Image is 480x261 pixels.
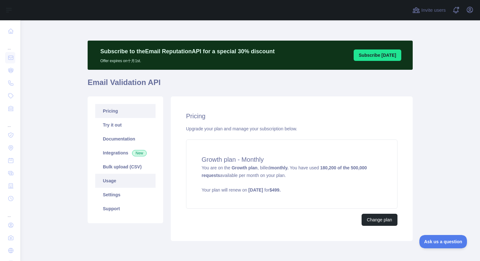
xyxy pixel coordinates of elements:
[186,112,397,121] h2: Pricing
[5,206,15,218] div: ...
[100,56,275,63] p: Offer expires on 十月 1st.
[419,235,467,248] iframe: Toggle Customer Support
[354,49,401,61] button: Subscribe [DATE]
[270,165,289,170] strong: monthly.
[95,104,156,118] a: Pricing
[132,150,147,156] span: New
[95,188,156,202] a: Settings
[202,187,382,193] p: Your plan will renew on for
[95,202,156,216] a: Support
[202,165,382,193] span: You are on the , billed You have used available per month on your plan.
[95,146,156,160] a: Integrations New
[186,126,397,132] div: Upgrade your plan and manage your subscription below.
[248,187,263,192] strong: [DATE]
[231,165,257,170] strong: Growth plan
[5,115,15,128] div: ...
[270,187,281,192] strong: $ 499 .
[95,160,156,174] a: Bulk upload (CSV)
[100,47,275,56] p: Subscribe to the Email Reputation API for a special 30 % discount
[95,174,156,188] a: Usage
[421,7,446,14] span: Invite users
[95,118,156,132] a: Try it out
[411,5,447,15] button: Invite users
[202,165,367,178] strong: 180,200 of the 500,000 requests
[5,38,15,51] div: ...
[202,155,382,164] h4: Growth plan - Monthly
[88,77,413,93] h1: Email Validation API
[95,132,156,146] a: Documentation
[362,214,397,226] button: Change plan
